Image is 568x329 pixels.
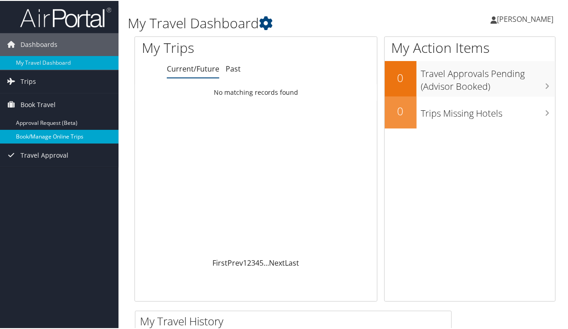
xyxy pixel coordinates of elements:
[285,257,299,267] a: Last
[21,93,56,115] span: Book Travel
[385,103,417,118] h2: 0
[385,96,555,128] a: 0Trips Missing Hotels
[385,60,555,95] a: 0Travel Approvals Pending (Advisor Booked)
[491,5,563,32] a: [PERSON_NAME]
[269,257,285,267] a: Next
[20,6,111,27] img: airportal-logo.png
[247,257,251,267] a: 2
[128,13,418,32] h1: My Travel Dashboard
[135,83,377,100] td: No matching records found
[497,13,553,23] span: [PERSON_NAME]
[140,313,451,328] h2: My Travel History
[251,257,255,267] a: 3
[421,62,555,92] h3: Travel Approvals Pending (Advisor Booked)
[212,257,227,267] a: First
[21,69,36,92] span: Trips
[167,63,219,73] a: Current/Future
[227,257,243,267] a: Prev
[385,37,555,57] h1: My Action Items
[263,257,269,267] span: …
[226,63,241,73] a: Past
[385,69,417,85] h2: 0
[21,32,57,55] span: Dashboards
[421,102,555,119] h3: Trips Missing Hotels
[21,143,68,166] span: Travel Approval
[243,257,247,267] a: 1
[142,37,269,57] h1: My Trips
[259,257,263,267] a: 5
[255,257,259,267] a: 4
